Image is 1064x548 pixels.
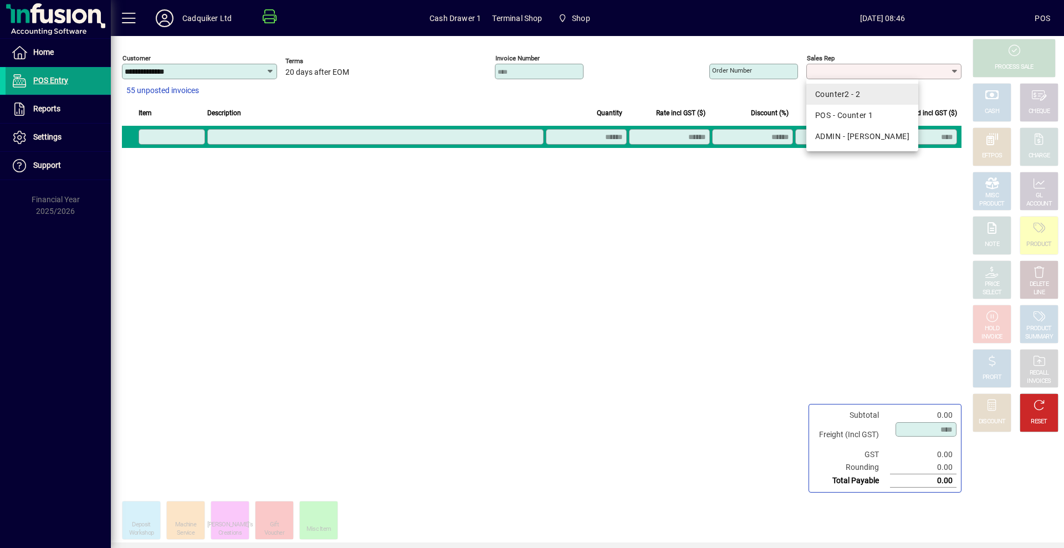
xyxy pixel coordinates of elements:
[1035,9,1050,27] div: POS
[1031,418,1047,426] div: RESET
[806,84,918,105] mat-option: Counter2 - 2
[1026,200,1052,208] div: ACCOUNT
[6,39,111,66] a: Home
[147,8,182,28] button: Profile
[264,529,284,537] div: Voucher
[983,373,1001,382] div: PROFIT
[814,461,890,474] td: Rounding
[985,325,999,333] div: HOLD
[6,152,111,180] a: Support
[985,280,1000,289] div: PRICE
[492,9,542,27] span: Terminal Shop
[554,8,595,28] span: Shop
[656,107,705,119] span: Rate incl GST ($)
[890,409,956,422] td: 0.00
[1025,333,1053,341] div: SUMMARY
[1029,152,1050,160] div: CHARGE
[270,521,279,529] div: Gift
[982,152,1002,160] div: EFTPOS
[807,54,835,62] mat-label: Sales rep
[985,107,999,116] div: CASH
[1034,289,1045,297] div: LINE
[33,76,68,85] span: POS Entry
[1026,325,1051,333] div: PRODUCT
[1030,280,1048,289] div: DELETE
[730,9,1035,27] span: [DATE] 08:46
[814,448,890,461] td: GST
[806,105,918,126] mat-option: POS - Counter 1
[33,161,61,170] span: Support
[814,422,890,448] td: Freight (Incl GST)
[126,85,199,96] span: 55 unposted invoices
[1027,377,1051,386] div: INVOICES
[890,461,956,474] td: 0.00
[6,95,111,123] a: Reports
[495,54,540,62] mat-label: Invoice number
[129,529,154,537] div: Workshop
[995,63,1034,71] div: PROCESS SALE
[597,107,622,119] span: Quantity
[218,529,242,537] div: Creations
[815,131,909,142] div: ADMIN - [PERSON_NAME]
[122,54,151,62] mat-label: Customer
[285,58,352,65] span: Terms
[182,9,232,27] div: Cadquiker Ltd
[1026,240,1051,249] div: PRODUCT
[33,48,54,57] span: Home
[814,474,890,488] td: Total Payable
[33,132,62,141] span: Settings
[207,521,253,529] div: [PERSON_NAME]'s
[175,521,196,529] div: Machine
[901,107,957,119] span: Extend incl GST ($)
[572,9,590,27] span: Shop
[285,68,349,77] span: 20 days after EOM
[751,107,789,119] span: Discount (%)
[979,200,1004,208] div: PRODUCT
[1036,192,1043,200] div: GL
[712,66,752,74] mat-label: Order number
[122,81,203,101] button: 55 unposted invoices
[983,289,1002,297] div: SELECT
[1029,107,1050,116] div: CHEQUE
[979,418,1005,426] div: DISCOUNT
[1030,369,1049,377] div: RECALL
[806,126,918,147] mat-option: ADMIN - Yvonne
[985,192,999,200] div: MISC
[6,124,111,151] a: Settings
[981,333,1002,341] div: INVOICE
[814,409,890,422] td: Subtotal
[177,529,195,537] div: Service
[33,104,60,113] span: Reports
[890,474,956,488] td: 0.00
[207,107,241,119] span: Description
[429,9,481,27] span: Cash Drawer 1
[815,110,909,121] div: POS - Counter 1
[139,107,152,119] span: Item
[985,240,999,249] div: NOTE
[815,89,909,100] div: Counter2 - 2
[132,521,150,529] div: Deposit
[306,525,331,534] div: Misc Item
[890,448,956,461] td: 0.00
